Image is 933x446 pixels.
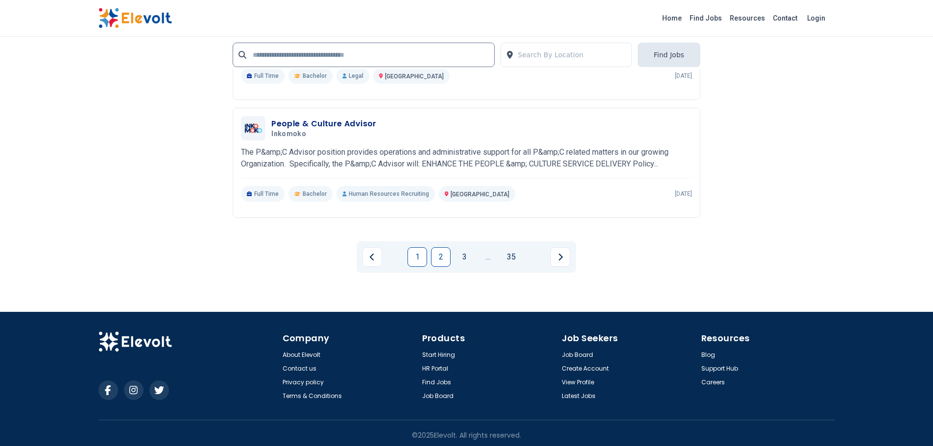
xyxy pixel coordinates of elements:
h3: People & Culture Advisor [271,118,377,130]
a: Home [658,10,686,26]
h4: Company [283,331,416,345]
a: Find Jobs [686,10,726,26]
a: Contact [769,10,801,26]
h4: Job Seekers [562,331,695,345]
a: Create Account [562,365,609,373]
a: Page 3 [455,247,474,267]
a: Start Hiring [422,351,455,359]
span: [GEOGRAPHIC_DATA] [385,73,444,80]
a: Resources [726,10,769,26]
a: Jump forward [478,247,498,267]
a: Latest Jobs [562,392,596,400]
a: Support Hub [701,365,738,373]
a: Page 2 [431,247,451,267]
a: Blog [701,351,715,359]
a: Privacy policy [283,378,324,386]
a: HR Portal [422,365,448,373]
p: Full Time [241,186,285,202]
h4: Products [422,331,556,345]
p: Human Resources Recruiting [336,186,435,202]
p: © 2025 Elevolt. All rights reserved. [412,430,521,440]
a: Terms & Conditions [283,392,342,400]
button: Find Jobs [638,43,700,67]
a: Previous page [362,247,382,267]
ul: Pagination [362,247,570,267]
p: Legal [336,68,369,84]
iframe: Chat Widget [884,399,933,446]
a: Login [801,8,831,28]
span: Bachelor [303,190,327,198]
p: [DATE] [675,190,692,198]
p: The P&amp;C Advisor position provides operations and administrative support for all P&amp;C relat... [241,146,692,170]
img: Elevolt [98,8,172,28]
span: Inkomoko [271,130,306,139]
img: Elevolt [98,331,172,352]
p: Full Time [241,68,285,84]
span: Bachelor [303,72,327,80]
a: Contact us [283,365,316,373]
a: View Profile [562,378,594,386]
img: Inkomoko [243,118,263,138]
a: InkomokoPeople & Culture AdvisorInkomokoThe P&amp;C Advisor position provides operations and admi... [241,116,692,202]
h4: Resources [701,331,835,345]
a: Next page [550,247,570,267]
a: Page 35 [502,247,521,267]
p: [DATE] [675,72,692,80]
a: About Elevolt [283,351,320,359]
a: Job Board [422,392,454,400]
a: Page 1 is your current page [407,247,427,267]
span: [GEOGRAPHIC_DATA] [451,191,509,198]
a: Careers [701,378,725,386]
a: Job Board [562,351,593,359]
a: Find Jobs [422,378,451,386]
